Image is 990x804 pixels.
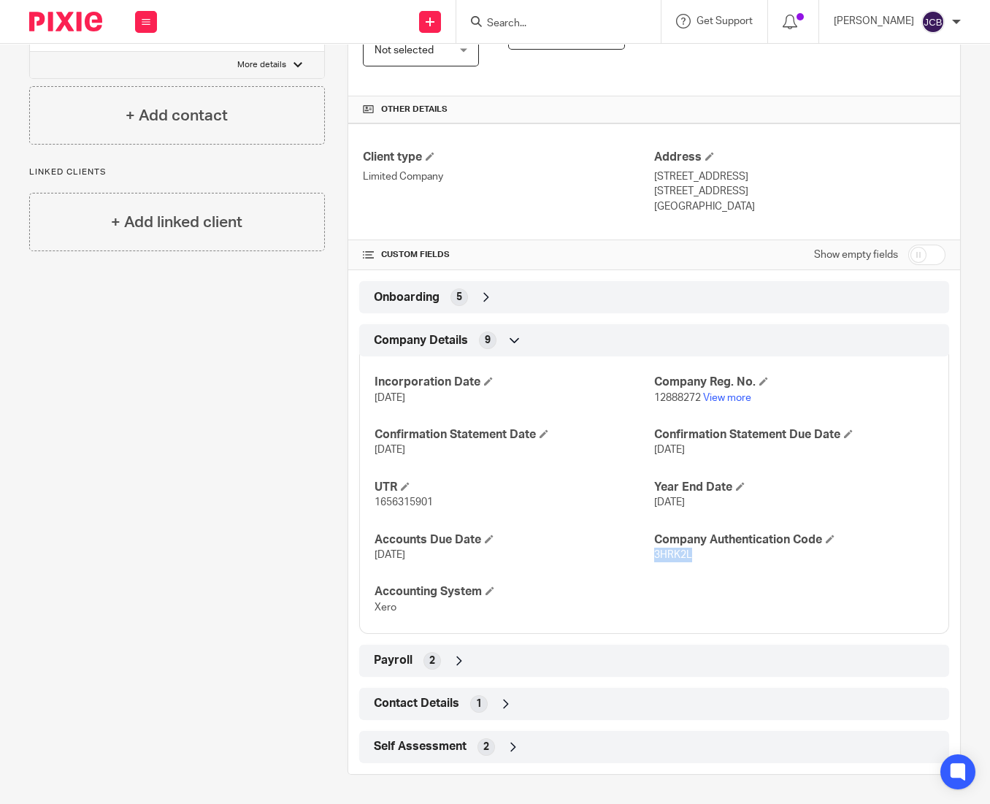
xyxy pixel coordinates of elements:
h4: Accounts Due Date [375,532,654,548]
span: Not selected [375,45,434,55]
span: Company Details [374,333,468,348]
h4: + Add linked client [111,211,242,234]
a: View more [703,393,751,403]
img: svg%3E [921,10,945,34]
span: Get Support [697,16,753,26]
p: [PERSON_NAME] [834,14,914,28]
span: 1 [476,697,482,711]
h4: Company Authentication Code [654,532,934,548]
h4: Address [654,150,945,165]
span: [DATE] [654,497,685,508]
span: [DATE] [654,445,685,455]
p: [STREET_ADDRESS] [654,184,945,199]
p: [STREET_ADDRESS] [654,169,945,184]
span: [DATE] [375,445,405,455]
p: [GEOGRAPHIC_DATA] [654,199,945,214]
span: 2 [429,654,435,668]
h4: Confirmation Statement Date [375,427,654,443]
span: Self Assessment [374,739,467,754]
label: Show empty fields [814,248,898,262]
span: Payroll [374,653,412,668]
span: 5 [456,290,462,305]
span: [DATE] [375,393,405,403]
p: Limited Company [363,169,654,184]
span: [DATE] [375,550,405,560]
h4: Confirmation Statement Due Date [654,427,934,443]
h4: Client type [363,150,654,165]
span: 2 [483,740,489,754]
input: Search [486,18,617,31]
h4: Incorporation Date [375,375,654,390]
span: 1656315901 [375,497,433,508]
h4: Company Reg. No. [654,375,934,390]
h4: Accounting System [375,584,654,600]
h4: CUSTOM FIELDS [363,249,654,261]
h4: + Add contact [126,104,228,127]
h4: UTR [375,480,654,495]
p: More details [237,59,286,71]
h4: Year End Date [654,480,934,495]
span: Onboarding [374,290,440,305]
span: 9 [485,333,491,348]
span: Contact Details [374,696,459,711]
img: Pixie [29,12,102,31]
span: Other details [381,104,448,115]
span: 12888272 [654,393,701,403]
p: Linked clients [29,166,325,178]
span: 3HRK2L [654,550,692,560]
span: Xero [375,602,396,613]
